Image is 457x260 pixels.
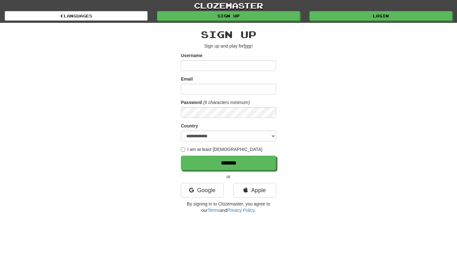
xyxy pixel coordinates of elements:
[181,29,276,40] h2: Sign up
[208,208,220,213] a: Terms
[181,147,185,152] input: I am at least [DEMOGRAPHIC_DATA]
[181,43,276,49] p: Sign up and play for !
[181,183,224,198] a: Google
[181,146,262,153] label: I am at least [DEMOGRAPHIC_DATA]
[227,208,255,213] a: Privacy Policy
[203,100,250,105] em: (6 characters minimum)
[181,99,202,106] label: Password
[181,52,202,59] label: Username
[181,173,276,180] p: or
[309,11,452,21] a: Login
[157,11,300,21] a: Sign up
[244,43,251,49] u: free
[181,201,276,213] p: By signing in to Clozemaster, you agree to our and .
[233,183,276,198] a: Apple
[5,11,148,21] a: Languages
[181,76,193,82] label: Email
[181,123,198,129] label: Country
